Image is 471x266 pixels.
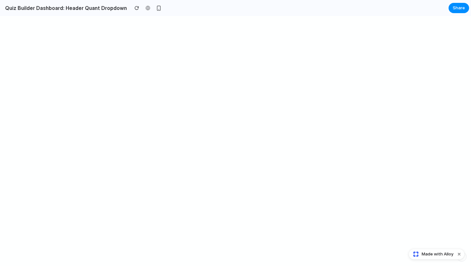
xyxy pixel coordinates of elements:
[409,251,454,257] a: Made with Alloy
[453,5,465,11] span: Share
[422,251,453,257] span: Made with Alloy
[449,3,469,13] button: Share
[455,250,463,258] button: Dismiss watermark
[3,4,127,12] h2: Quiz Builder Dashboard: Header Quant Dropdown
